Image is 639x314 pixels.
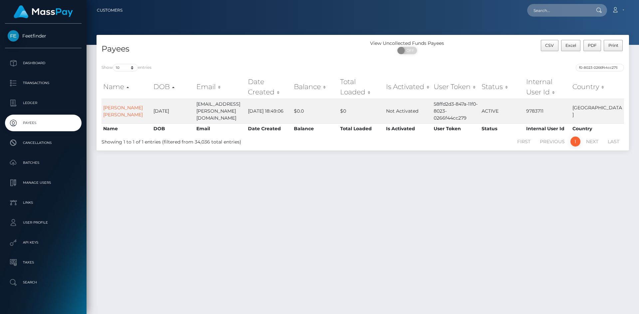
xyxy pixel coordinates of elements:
th: Balance [292,123,338,134]
a: 1 [570,137,580,147]
img: Feetfinder [8,30,19,42]
td: [EMAIL_ADDRESS][PERSON_NAME][DOMAIN_NAME] [195,99,246,123]
label: Show entries [102,64,151,71]
select: Showentries [113,64,138,71]
td: [DATE] 18:49:06 [246,99,293,123]
td: Not Activated [384,99,432,123]
th: Date Created [246,123,293,134]
th: Balance: activate to sort column ascending [292,75,338,99]
th: DOB: activate to sort column descending [152,75,195,99]
input: Search transactions [576,64,624,71]
a: Dashboard [5,55,82,71]
th: Total Loaded: activate to sort column ascending [338,75,384,99]
p: Links [8,198,79,208]
p: Search [8,277,79,287]
td: 58ffd2d3-847a-11f0-8023-0266f44cc279 [432,99,480,123]
a: Taxes [5,254,82,271]
span: OFF [401,47,418,54]
button: PDF [583,40,601,51]
div: View Uncollected Funds Payees [363,40,452,47]
th: Status: activate to sort column ascending [480,75,525,99]
span: Print [608,43,618,48]
p: User Profile [8,218,79,228]
p: Taxes [8,258,79,267]
th: User Token [432,123,480,134]
p: Transactions [8,78,79,88]
td: $0.0 [292,99,338,123]
a: Payees [5,115,82,131]
th: Internal User Id [525,123,570,134]
td: [DATE] [152,99,195,123]
a: API Keys [5,234,82,251]
img: MassPay Logo [14,5,73,18]
a: Transactions [5,75,82,91]
a: Batches [5,155,82,171]
p: API Keys [8,238,79,248]
a: Cancellations [5,135,82,151]
span: CSV [545,43,554,48]
th: Is Activated: activate to sort column ascending [384,75,432,99]
th: Name: activate to sort column ascending [102,75,152,99]
a: User Profile [5,214,82,231]
th: Date Created: activate to sort column ascending [246,75,293,99]
div: Showing 1 to 1 of 1 entries (filtered from 34,036 total entries) [102,136,314,146]
p: Cancellations [8,138,79,148]
a: Search [5,274,82,291]
p: Ledger [8,98,79,108]
a: Customers [97,3,122,17]
p: Payees [8,118,79,128]
th: Email [195,123,246,134]
td: $0 [338,99,384,123]
a: Ledger [5,95,82,111]
td: 9783711 [525,99,570,123]
button: Excel [561,40,581,51]
p: Dashboard [8,58,79,68]
th: DOB [152,123,195,134]
th: Status [480,123,525,134]
a: Manage Users [5,174,82,191]
h4: Payees [102,43,358,55]
button: Print [604,40,623,51]
th: Is Activated [384,123,432,134]
span: Excel [565,43,576,48]
a: Links [5,194,82,211]
p: Batches [8,158,79,168]
button: CSV [541,40,558,51]
span: PDF [588,43,597,48]
td: [GEOGRAPHIC_DATA] [571,99,624,123]
th: Total Loaded [338,123,384,134]
th: Email: activate to sort column ascending [195,75,246,99]
a: [PERSON_NAME] [PERSON_NAME] [103,105,143,118]
th: User Token: activate to sort column ascending [432,75,480,99]
p: Manage Users [8,178,79,188]
input: Search... [527,4,590,17]
th: Internal User Id: activate to sort column ascending [525,75,570,99]
span: Feetfinder [5,33,82,39]
th: Country [571,123,624,134]
td: ACTIVE [480,99,525,123]
th: Country: activate to sort column ascending [571,75,624,99]
th: Name [102,123,152,134]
